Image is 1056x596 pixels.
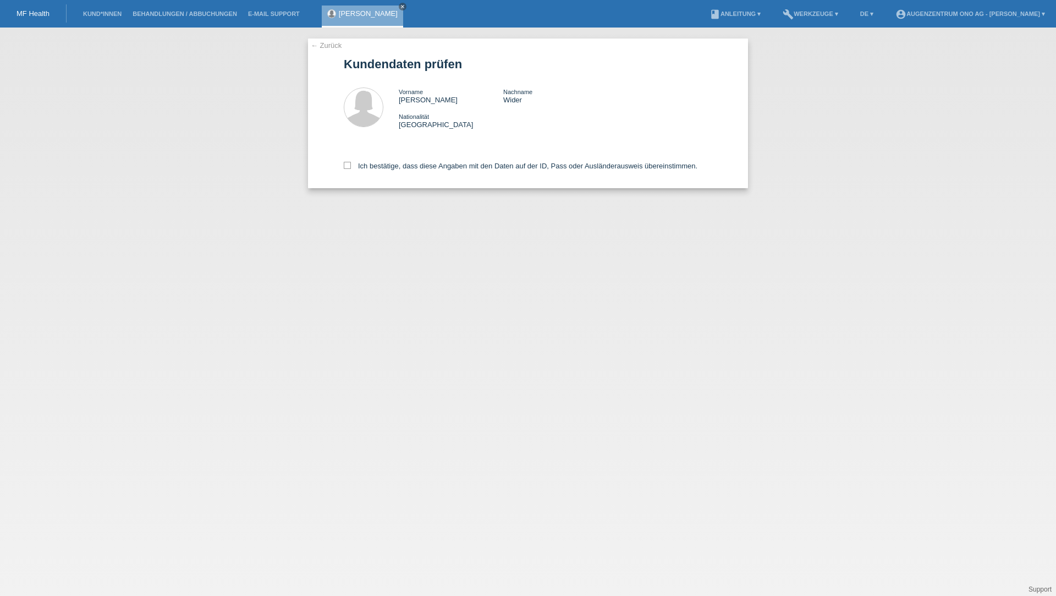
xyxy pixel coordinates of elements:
[503,89,532,95] span: Nachname
[777,10,844,17] a: buildWerkzeuge ▾
[344,57,712,71] h1: Kundendaten prüfen
[339,9,398,18] a: [PERSON_NAME]
[503,88,608,104] div: Wider
[890,10,1050,17] a: account_circleAugenzentrum ONO AG - [PERSON_NAME] ▾
[783,9,794,20] i: build
[399,89,423,95] span: Vorname
[344,162,697,170] label: Ich bestätige, dass diese Angaben mit den Daten auf der ID, Pass oder Ausländerausweis übereinsti...
[311,41,342,50] a: ← Zurück
[243,10,305,17] a: E-Mail Support
[399,112,503,129] div: [GEOGRAPHIC_DATA]
[855,10,879,17] a: DE ▾
[400,4,405,9] i: close
[16,9,50,18] a: MF Health
[895,9,906,20] i: account_circle
[704,10,766,17] a: bookAnleitung ▾
[399,88,503,104] div: [PERSON_NAME]
[710,9,721,20] i: book
[399,3,406,10] a: close
[399,113,429,120] span: Nationalität
[127,10,243,17] a: Behandlungen / Abbuchungen
[1028,586,1052,593] a: Support
[78,10,127,17] a: Kund*innen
